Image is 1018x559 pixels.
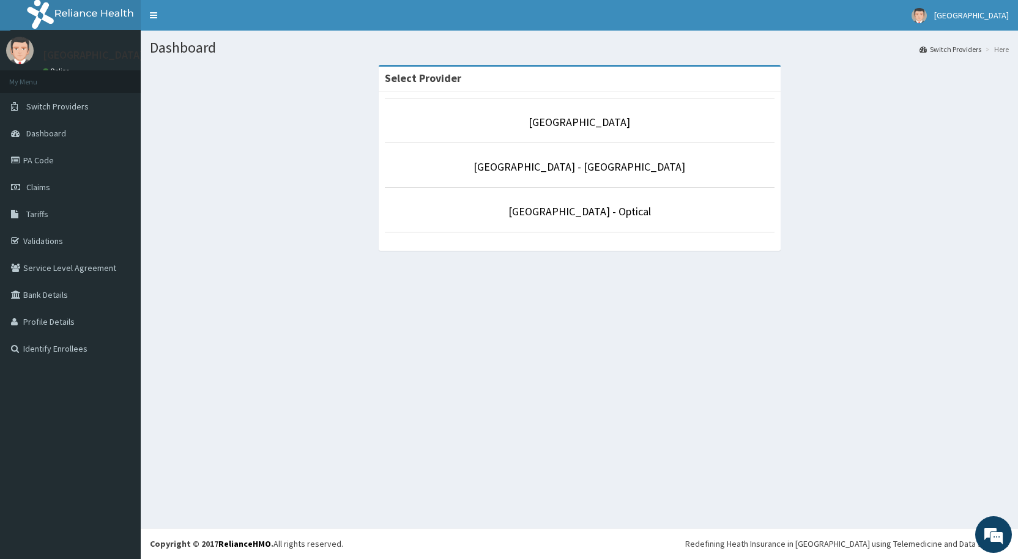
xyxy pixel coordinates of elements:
[26,101,89,112] span: Switch Providers
[150,538,273,549] strong: Copyright © 2017 .
[141,528,1018,559] footer: All rights reserved.
[150,40,1009,56] h1: Dashboard
[385,71,461,85] strong: Select Provider
[43,50,144,61] p: [GEOGRAPHIC_DATA]
[6,37,34,64] img: User Image
[529,115,630,129] a: [GEOGRAPHIC_DATA]
[26,128,66,139] span: Dashboard
[26,209,48,220] span: Tariffs
[934,10,1009,21] span: [GEOGRAPHIC_DATA]
[43,67,72,75] a: Online
[26,182,50,193] span: Claims
[474,160,685,174] a: [GEOGRAPHIC_DATA] - [GEOGRAPHIC_DATA]
[685,538,1009,550] div: Redefining Heath Insurance in [GEOGRAPHIC_DATA] using Telemedicine and Data Science!
[983,44,1009,54] li: Here
[912,8,927,23] img: User Image
[920,44,981,54] a: Switch Providers
[508,204,651,218] a: [GEOGRAPHIC_DATA] - Optical
[218,538,271,549] a: RelianceHMO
